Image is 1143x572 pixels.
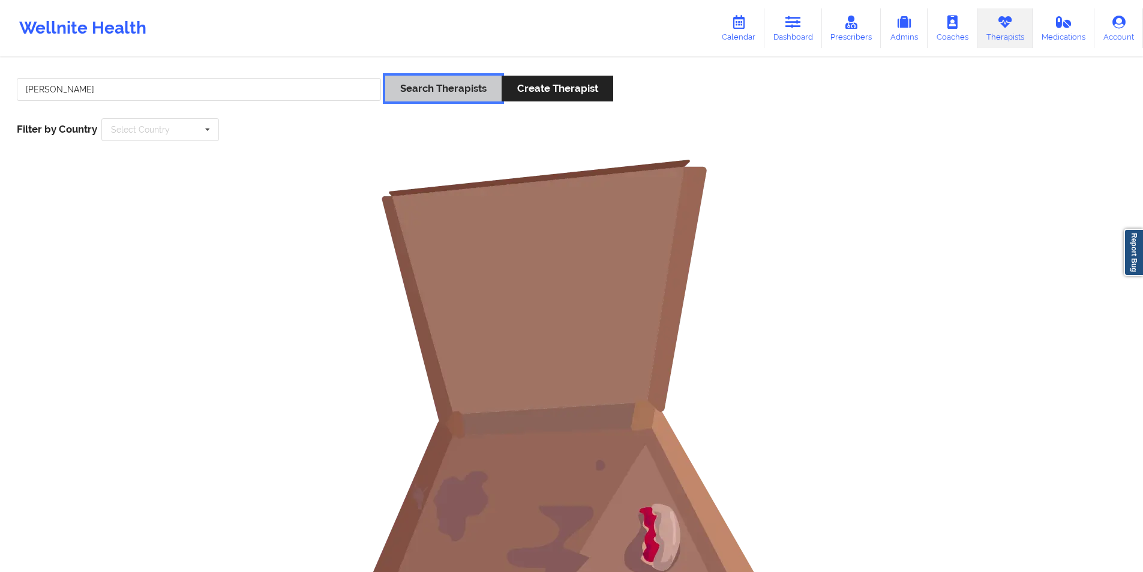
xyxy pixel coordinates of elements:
a: Admins [881,8,928,48]
button: Create Therapist [502,76,613,101]
a: Account [1094,8,1143,48]
div: Select Country [111,125,170,134]
a: Calendar [713,8,764,48]
span: Filter by Country [17,123,97,135]
a: Coaches [928,8,977,48]
a: Therapists [977,8,1033,48]
a: Medications [1033,8,1095,48]
a: Dashboard [764,8,822,48]
a: Report Bug [1124,229,1143,276]
button: Search Therapists [385,76,502,101]
a: Prescribers [822,8,881,48]
input: Search Keywords [17,78,381,101]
